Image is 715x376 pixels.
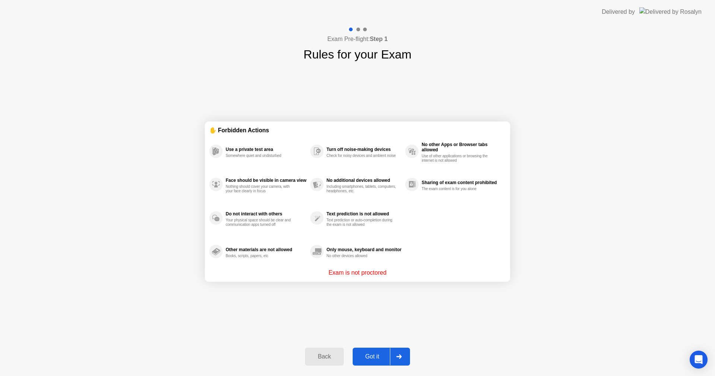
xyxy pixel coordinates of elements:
[327,254,397,258] div: No other devices allowed
[226,147,306,152] div: Use a private test area
[226,247,306,252] div: Other materials are not allowed
[422,154,492,163] div: Use of other applications or browsing the internet is not allowed
[304,45,411,63] h1: Rules for your Exam
[226,154,296,158] div: Somewhere quiet and undisturbed
[327,154,397,158] div: Check for noisy devices and ambient noise
[327,35,388,44] h4: Exam Pre-flight:
[639,7,702,16] img: Delivered by Rosalyn
[327,184,397,193] div: Including smartphones, tablets, computers, headphones, etc.
[327,247,401,252] div: Only mouse, keyboard and monitor
[307,353,341,360] div: Back
[353,348,410,366] button: Got it
[690,351,708,369] div: Open Intercom Messenger
[602,7,635,16] div: Delivered by
[327,178,401,183] div: No additional devices allowed
[422,142,502,152] div: No other Apps or Browser tabs allowed
[226,184,296,193] div: Nothing should cover your camera, with your face clearly in focus
[226,218,296,227] div: Your physical space should be clear and communication apps turned off
[327,147,401,152] div: Turn off noise-making devices
[226,178,306,183] div: Face should be visible in camera view
[422,187,492,191] div: The exam content is for you alone
[370,36,388,42] b: Step 1
[327,211,401,217] div: Text prediction is not allowed
[209,126,506,135] div: ✋ Forbidden Actions
[422,180,502,185] div: Sharing of exam content prohibited
[305,348,343,366] button: Back
[328,268,387,277] p: Exam is not proctored
[226,254,296,258] div: Books, scripts, papers, etc
[226,211,306,217] div: Do not interact with others
[327,218,397,227] div: Text prediction or auto-completion during the exam is not allowed
[355,353,390,360] div: Got it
